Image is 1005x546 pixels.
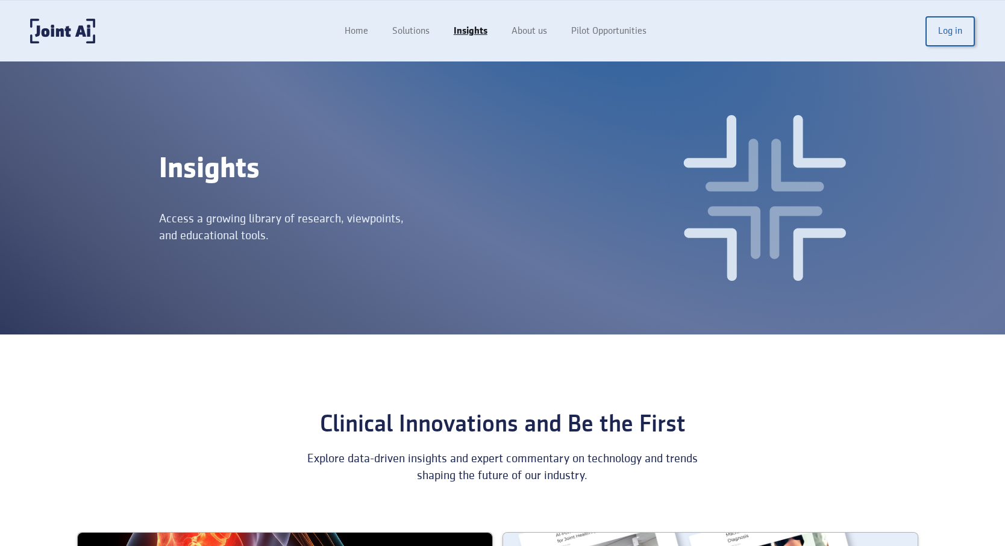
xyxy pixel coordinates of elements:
[159,152,516,186] div: Insights
[159,210,409,244] div: Access a growing library of research, viewpoints, and educational tools.
[30,19,95,43] a: home
[294,450,711,484] div: Explore data-driven insights and expert commentary on technology and trends shaping the future of...
[559,20,659,43] a: Pilot Opportunities
[499,20,559,43] a: About us
[162,412,843,438] div: Clinical Innovations and Be the First
[925,16,975,46] a: Log in
[333,20,380,43] a: Home
[380,20,442,43] a: Solutions
[442,20,499,43] a: Insights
